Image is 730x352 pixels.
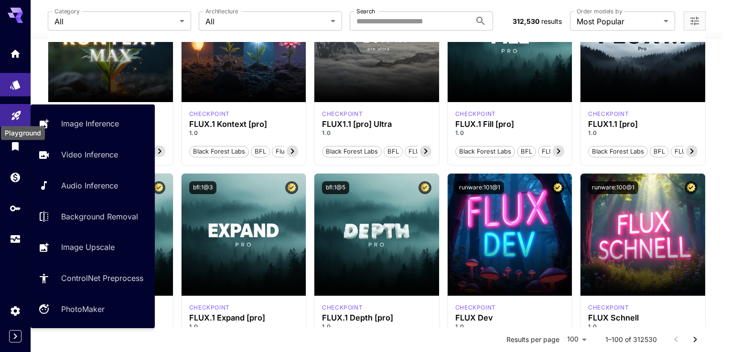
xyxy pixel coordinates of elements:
h3: FLUX.1 Fill [pro] [455,120,565,129]
a: ControlNet Preprocess [31,267,155,290]
div: Models [10,76,21,88]
p: 1.0 [588,322,698,331]
div: fluxpro [322,303,363,312]
p: PhotoMaker [61,303,105,315]
p: ControlNet Preprocess [61,272,143,284]
div: Wallet [10,168,21,180]
span: Black Forest Labs [589,147,647,156]
h3: FLUX Dev [455,313,565,322]
p: checkpoint [189,303,230,312]
button: Go to next page [686,330,705,349]
p: checkpoint [588,303,629,312]
p: 1–100 of 312530 [605,335,657,344]
span: BFL [650,147,668,156]
span: Black Forest Labs [190,147,248,156]
div: fluxpro [588,110,629,118]
p: 1.0 [455,129,565,137]
p: Video Inference [61,149,118,160]
p: 1.0 [189,322,299,331]
p: checkpoint [322,303,363,312]
span: FLUX1.1 [pro] [671,147,717,156]
span: 312,530 [513,17,539,25]
h3: FLUX1.1 [pro] [588,120,698,129]
button: Certified Model – Vetted for best performance and includes a commercial license. [285,181,298,194]
span: BFL [251,147,269,156]
h3: FLUX.1 Kontext [pro] [189,120,299,129]
label: Architecture [205,7,238,15]
button: Certified Model – Vetted for best performance and includes a commercial license. [551,181,564,194]
p: checkpoint [455,303,496,312]
span: All [54,16,176,27]
span: Most Popular [577,16,660,27]
a: PhotoMaker [31,298,155,321]
p: 1.0 [322,129,431,137]
button: Certified Model – Vetted for best performance and includes a commercial license. [685,181,698,194]
button: runware:100@1 [588,181,638,194]
div: Settings [10,305,21,317]
span: Black Forest Labs [322,147,381,156]
p: 1.0 [189,129,299,137]
h3: FLUX.1 Expand [pro] [189,313,299,322]
h3: FLUX.1 Depth [pro] [322,313,431,322]
div: Home [10,48,21,60]
button: Open more filters [689,15,700,27]
label: Order models by [577,7,622,15]
a: Audio Inference [31,174,155,197]
div: FLUX.1 D [455,303,496,312]
h3: FLUX Schnell [588,313,698,322]
p: checkpoint [588,110,629,118]
div: Playground [1,126,45,140]
p: 1.0 [588,129,698,137]
span: FLUX1.1 [pro] Ultra [405,147,467,156]
div: API Keys [10,199,21,211]
div: fluxpro [455,110,496,118]
span: Flux Kontext [272,147,316,156]
p: Image Inference [61,118,119,129]
p: checkpoint [455,110,496,118]
div: Playground [11,106,22,118]
button: Certified Model – Vetted for best performance and includes a commercial license. [419,181,431,194]
button: Expand sidebar [9,330,21,342]
p: Background Removal [61,211,138,222]
span: BFL [517,147,536,156]
span: BFL [384,147,402,156]
h3: FLUX1.1 [pro] Ultra [322,120,431,129]
button: runware:101@1 [455,181,504,194]
div: Usage [10,233,21,245]
div: FLUX.1 Kontext [pro] [189,110,230,118]
div: fluxpro [189,303,230,312]
p: 1.0 [455,322,565,331]
div: 100 [563,332,590,346]
p: Results per page [506,335,559,344]
div: Library [10,137,21,149]
a: Video Inference [31,143,155,166]
span: All [205,16,327,27]
p: 1.0 [322,322,431,331]
div: FLUX.1 S [588,303,629,312]
label: Search [356,7,375,15]
p: Image Upscale [61,241,115,253]
a: Image Upscale [31,236,155,259]
label: Category [54,7,80,15]
button: bfl:1@5 [322,181,349,194]
span: results [541,17,562,25]
button: bfl:1@3 [189,181,216,194]
span: FLUX.1 Fill [pro] [538,147,592,156]
p: Audio Inference [61,180,118,191]
button: Certified Model – Vetted for best performance and includes a commercial license. [152,181,165,194]
div: fluxultra [322,110,363,118]
a: Background Removal [31,205,155,228]
a: Image Inference [31,112,155,135]
p: checkpoint [189,110,230,118]
p: checkpoint [322,110,363,118]
span: Black Forest Labs [456,147,515,156]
